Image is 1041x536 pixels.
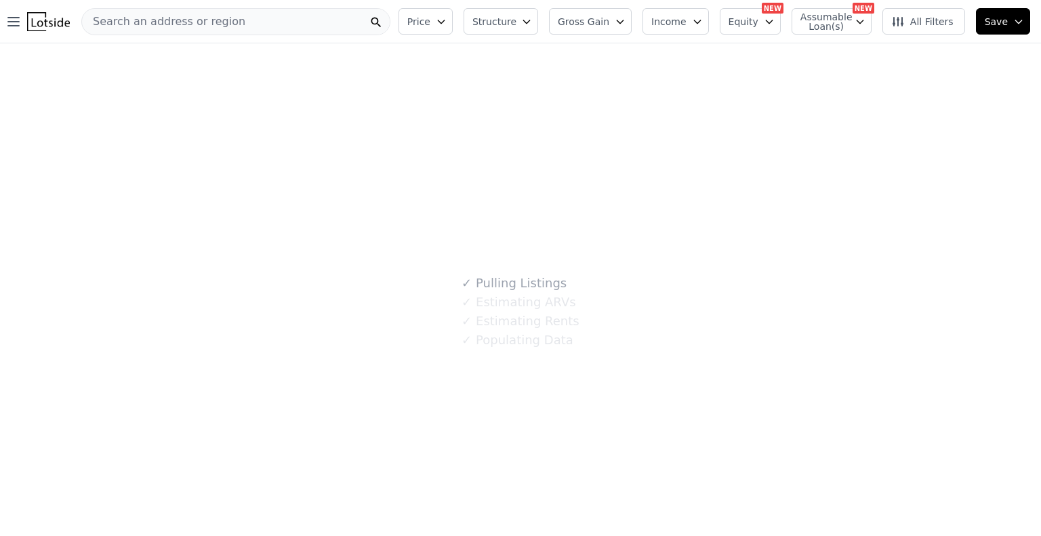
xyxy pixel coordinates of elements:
[462,333,472,347] span: ✓
[464,8,538,35] button: Structure
[729,15,758,28] span: Equity
[642,8,709,35] button: Income
[651,15,687,28] span: Income
[853,3,874,14] div: NEW
[762,3,783,14] div: NEW
[882,8,965,35] button: All Filters
[462,295,472,309] span: ✓
[558,15,609,28] span: Gross Gain
[82,14,245,30] span: Search an address or region
[462,331,573,350] div: Populating Data
[800,12,844,31] span: Assumable Loan(s)
[985,15,1008,28] span: Save
[462,276,472,290] span: ✓
[549,8,632,35] button: Gross Gain
[792,8,872,35] button: Assumable Loan(s)
[399,8,453,35] button: Price
[462,314,472,328] span: ✓
[976,8,1030,35] button: Save
[462,312,579,331] div: Estimating Rents
[472,15,516,28] span: Structure
[27,12,70,31] img: Lotside
[407,15,430,28] span: Price
[462,274,567,293] div: Pulling Listings
[720,8,781,35] button: Equity
[891,15,954,28] span: All Filters
[462,293,575,312] div: Estimating ARVs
